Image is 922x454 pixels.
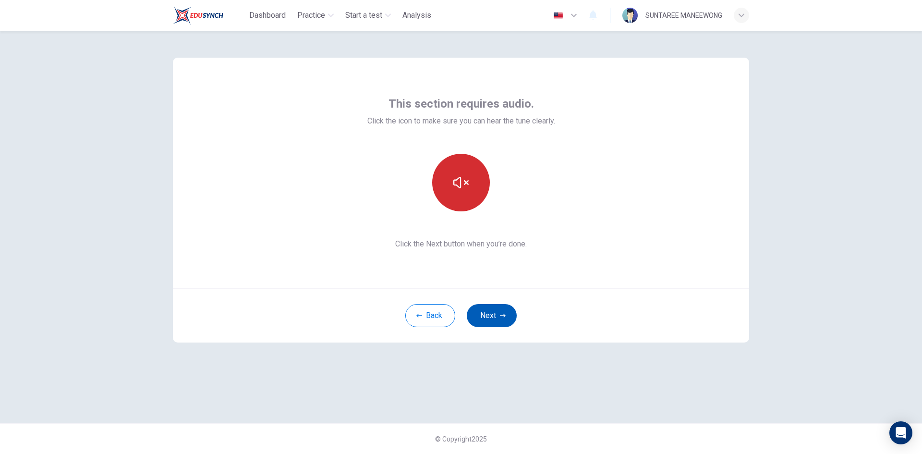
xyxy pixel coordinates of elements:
button: Start a test [341,7,395,24]
div: SUNTAREE MANEEWONG [645,10,722,21]
span: This section requires audio. [388,96,534,111]
span: Click the Next button when you’re done. [367,238,555,250]
img: en [552,12,564,19]
span: Practice [297,10,325,21]
span: Analysis [402,10,431,21]
img: Train Test logo [173,6,223,25]
span: Dashboard [249,10,286,21]
div: Open Intercom Messenger [889,421,912,444]
button: Analysis [399,7,435,24]
button: Dashboard [245,7,290,24]
button: Back [405,304,455,327]
a: Train Test logo [173,6,245,25]
img: Profile picture [622,8,638,23]
span: © Copyright 2025 [435,435,487,443]
span: Click the icon to make sure you can hear the tune clearly. [367,115,555,127]
button: Next [467,304,517,327]
button: Practice [293,7,338,24]
span: Start a test [345,10,382,21]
